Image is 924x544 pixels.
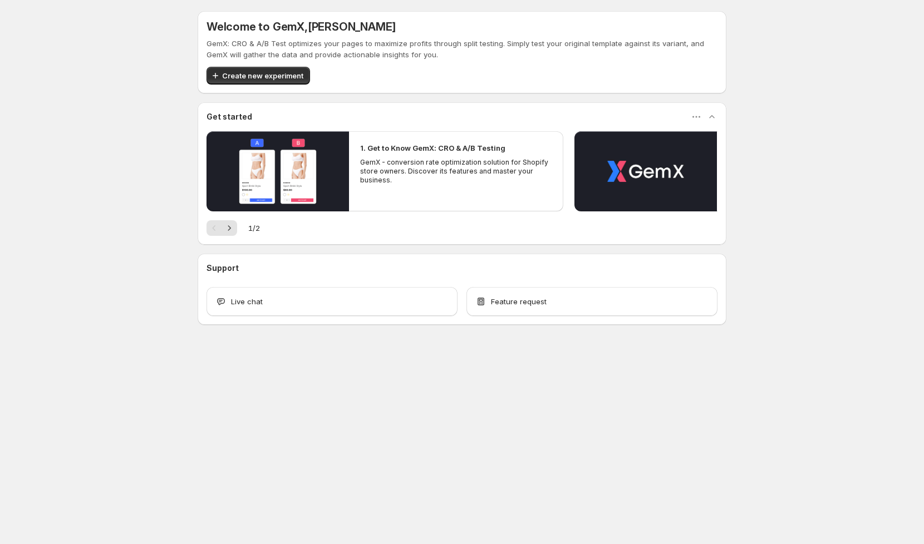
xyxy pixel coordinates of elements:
[360,158,552,185] p: GemX - conversion rate optimization solution for Shopify store owners. Discover its features and ...
[304,20,396,33] span: , [PERSON_NAME]
[231,296,263,307] span: Live chat
[207,111,252,122] h3: Get started
[207,220,237,236] nav: Pagination
[207,20,396,33] h5: Welcome to GemX
[574,131,717,211] button: Play video
[360,142,505,154] h2: 1. Get to Know GemX: CRO & A/B Testing
[207,131,349,211] button: Play video
[222,70,303,81] span: Create new experiment
[222,220,237,236] button: Next
[207,263,239,274] h3: Support
[207,67,310,85] button: Create new experiment
[248,222,260,234] span: 1 / 2
[491,296,547,307] span: Feature request
[207,38,717,60] p: GemX: CRO & A/B Test optimizes your pages to maximize profits through split testing. Simply test ...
